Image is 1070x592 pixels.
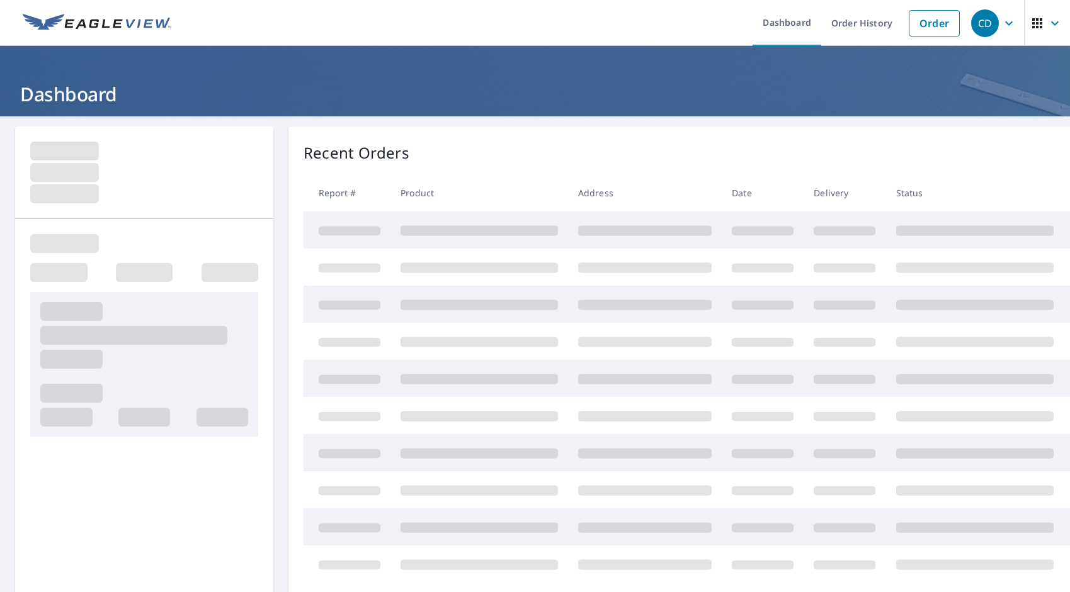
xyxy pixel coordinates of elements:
[909,10,960,36] a: Order
[15,81,1055,107] h1: Dashboard
[722,174,804,211] th: Date
[23,14,171,33] img: EV Logo
[304,174,390,211] th: Report #
[971,9,999,37] div: CD
[304,142,409,164] p: Recent Orders
[804,174,885,211] th: Delivery
[886,174,1064,211] th: Status
[568,174,722,211] th: Address
[390,174,568,211] th: Product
